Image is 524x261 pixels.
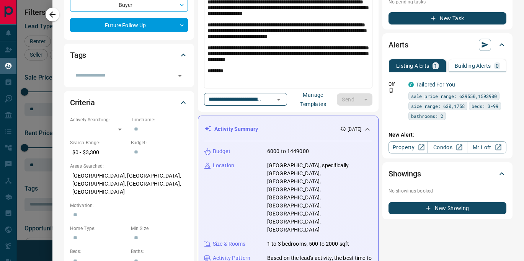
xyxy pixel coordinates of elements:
[455,63,491,69] p: Building Alerts
[416,82,455,88] a: Tailored For You
[408,82,414,87] div: condos.ca
[267,240,349,248] p: 1 to 3 bedrooms, 500 to 2000 sqft
[70,163,188,170] p: Areas Searched:
[389,168,421,180] h2: Showings
[213,147,230,155] p: Budget
[70,248,127,255] p: Beds:
[204,122,372,136] div: Activity Summary[DATE]
[70,139,127,146] p: Search Range:
[428,141,467,153] a: Condos
[496,63,499,69] p: 0
[411,112,443,120] span: bathrooms: 2
[131,248,188,255] p: Baths:
[389,202,506,214] button: New Showing
[70,116,127,123] p: Actively Searching:
[267,161,372,234] p: [GEOGRAPHIC_DATA], specifically [GEOGRAPHIC_DATA], [GEOGRAPHIC_DATA], [GEOGRAPHIC_DATA], [GEOGRAP...
[273,94,284,105] button: Open
[389,131,506,139] p: New Alert:
[337,93,372,106] div: split button
[70,96,95,109] h2: Criteria
[70,202,188,209] p: Motivation:
[434,63,437,69] p: 1
[389,141,428,153] a: Property
[70,93,188,112] div: Criteria
[389,88,394,93] svg: Push Notification Only
[70,46,188,64] div: Tags
[70,170,188,198] p: [GEOGRAPHIC_DATA], [GEOGRAPHIC_DATA], [GEOGRAPHIC_DATA], [GEOGRAPHIC_DATA], [GEOGRAPHIC_DATA]
[214,125,258,133] p: Activity Summary
[389,188,506,194] p: No showings booked
[213,240,246,248] p: Size & Rooms
[389,36,506,54] div: Alerts
[175,70,185,81] button: Open
[389,165,506,183] div: Showings
[267,147,309,155] p: 6000 to 1449000
[213,161,234,170] p: Location
[131,116,188,123] p: Timeframe:
[70,146,127,159] p: $0 - $3,300
[467,141,506,153] a: Mr.Loft
[131,139,188,146] p: Budget:
[131,225,188,232] p: Min Size:
[389,39,408,51] h2: Alerts
[70,49,86,61] h2: Tags
[389,12,506,24] button: New Task
[70,18,188,32] div: Future Follow Up
[411,102,465,110] span: size range: 630,1758
[411,92,497,100] span: sale price range: 629550,1593900
[289,93,337,106] button: Manage Templates
[389,81,404,88] p: Off
[396,63,429,69] p: Listing Alerts
[348,126,361,133] p: [DATE]
[472,102,498,110] span: beds: 3-99
[70,225,127,232] p: Home Type:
